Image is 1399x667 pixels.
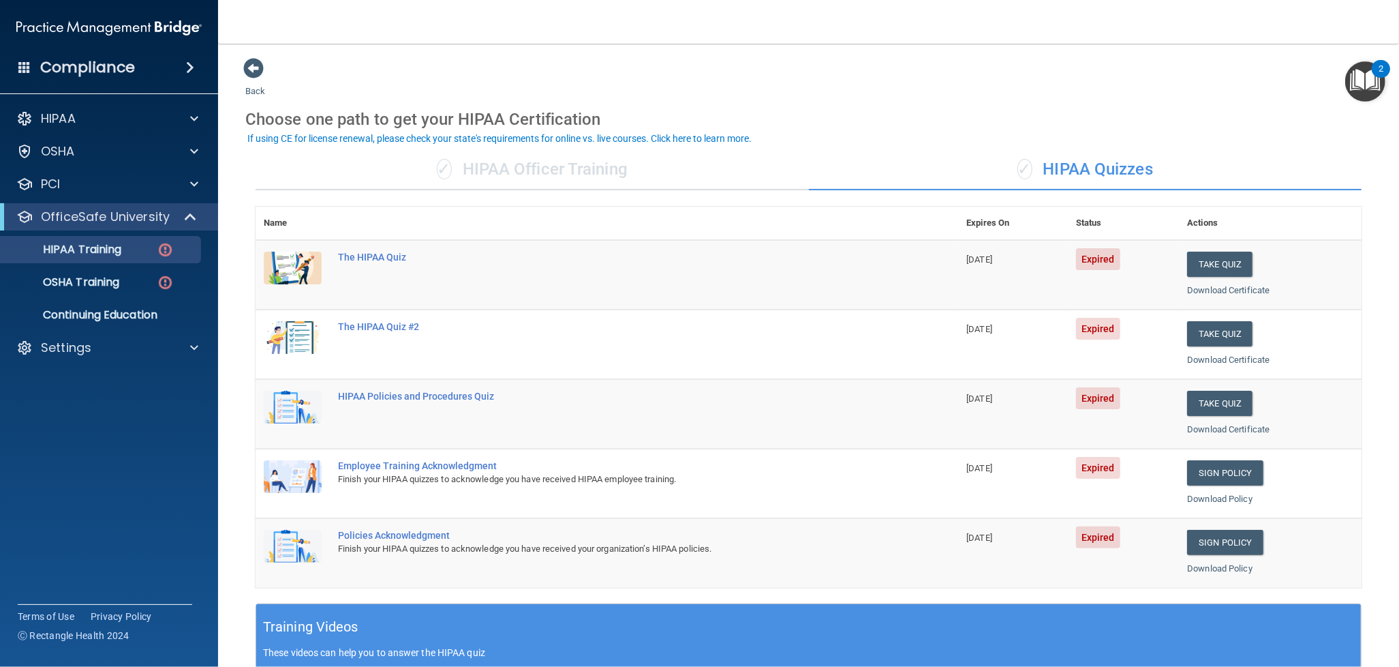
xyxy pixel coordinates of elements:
button: Take Quiz [1187,252,1252,277]
th: Status [1068,207,1180,240]
span: Expired [1076,318,1120,340]
div: The HIPAA Quiz [338,252,890,263]
p: HIPAA [41,110,76,127]
span: Expired [1076,457,1120,479]
a: Privacy Policy [91,610,152,623]
button: Take Quiz [1187,321,1252,346]
a: Sign Policy [1187,460,1263,486]
p: OSHA Training [9,276,119,289]
p: HIPAA Training [9,243,121,256]
h4: Compliance [40,58,135,77]
a: OSHA [16,143,198,160]
th: Name [256,207,330,240]
th: Expires On [958,207,1067,240]
div: The HIPAA Quiz #2 [338,321,890,332]
button: Open Resource Center, 2 new notifications [1345,61,1385,102]
img: PMB logo [16,14,202,42]
p: PCI [41,176,60,192]
h5: Training Videos [263,615,358,639]
a: HIPAA [16,110,198,127]
button: Take Quiz [1187,391,1252,416]
div: HIPAA Policies and Procedures Quiz [338,391,890,402]
div: Finish your HIPAA quizzes to acknowledge you have received your organization’s HIPAA policies. [338,541,890,557]
span: ✓ [1017,159,1032,179]
a: Download Policy [1187,494,1252,504]
div: Policies Acknowledgment [338,530,890,541]
span: [DATE] [966,254,992,265]
a: PCI [16,176,198,192]
img: danger-circle.6113f641.png [157,241,174,258]
a: Sign Policy [1187,530,1263,555]
div: If using CE for license renewal, please check your state's requirements for online vs. live cours... [247,134,752,143]
p: OSHA [41,143,75,160]
img: danger-circle.6113f641.png [157,274,174,291]
div: Finish your HIPAA quizzes to acknowledge you have received HIPAA employee training. [338,471,890,488]
span: Expired [1076,387,1120,409]
span: Expired [1076,527,1120,548]
span: [DATE] [966,394,992,404]
span: [DATE] [966,324,992,334]
a: Terms of Use [18,610,74,623]
a: OfficeSafe University [16,209,198,225]
p: Continuing Education [9,308,195,322]
p: Settings [41,340,91,356]
div: 2 [1379,69,1383,87]
span: [DATE] [966,463,992,473]
a: Download Certificate [1187,424,1270,434]
p: These videos can help you to answer the HIPAA quiz [263,647,1354,658]
a: Download Certificate [1187,355,1270,365]
div: Employee Training Acknowledgment [338,460,890,471]
div: HIPAA Officer Training [256,149,809,190]
span: [DATE] [966,533,992,543]
a: Download Certificate [1187,285,1270,295]
span: ✓ [437,159,452,179]
div: Choose one path to get your HIPAA Certification [245,100,1372,139]
a: Back [245,70,265,96]
iframe: Drift Widget Chat Controller [1331,573,1383,625]
div: HIPAA Quizzes [809,149,1362,190]
a: Settings [16,340,198,356]
span: Expired [1076,248,1120,270]
a: Download Policy [1187,563,1252,574]
button: If using CE for license renewal, please check your state's requirements for online vs. live cours... [245,132,754,145]
span: Ⓒ Rectangle Health 2024 [18,629,129,642]
p: OfficeSafe University [41,209,170,225]
th: Actions [1179,207,1362,240]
